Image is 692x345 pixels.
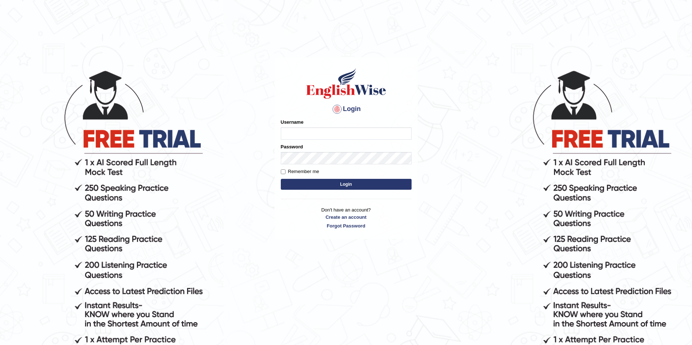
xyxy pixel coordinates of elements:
[281,214,412,221] a: Create an account
[281,169,286,174] input: Remember me
[281,143,303,150] label: Password
[281,168,319,175] label: Remember me
[281,179,412,190] button: Login
[281,222,412,229] a: Forgot Password
[281,119,304,126] label: Username
[305,67,388,100] img: Logo of English Wise sign in for intelligent practice with AI
[281,103,412,115] h4: Login
[281,206,412,229] p: Don't have an account?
